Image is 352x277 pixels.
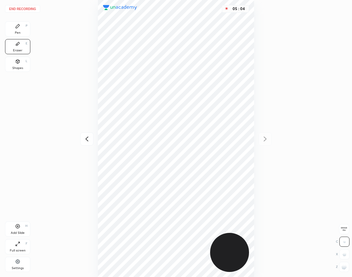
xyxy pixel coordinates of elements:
[13,49,22,52] div: Eraser
[336,249,349,259] div: X
[231,7,246,11] div: 05 : 04
[12,267,24,270] div: Settings
[10,249,26,252] div: Full screen
[26,24,27,27] div: P
[336,262,349,272] div: Z
[336,237,349,247] div: C
[103,5,137,10] img: logo.38c385cc.svg
[5,5,40,13] button: End recording
[26,42,27,45] div: E
[26,60,27,63] div: L
[25,224,27,228] div: H
[15,31,21,34] div: Pen
[12,66,23,70] div: Shapes
[339,227,349,231] span: Erase all
[11,231,25,234] div: Add Slide
[26,242,27,245] div: F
